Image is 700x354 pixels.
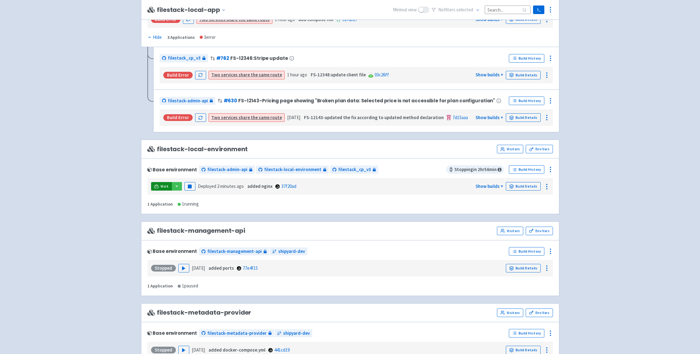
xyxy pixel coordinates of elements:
[264,166,321,173] span: filestack-local-environment
[476,16,503,22] a: Show builds +
[199,247,269,256] a: filestack-management-api
[209,265,234,271] strong: added ports
[506,264,541,272] a: Build Details
[375,72,389,78] a: 03c26ff
[161,184,169,189] span: Visit
[526,308,553,317] a: Env Vars
[147,309,251,316] span: filestack-metadata-provider
[163,72,193,78] div: Build Error
[506,113,541,122] a: Build Details
[151,182,172,191] a: Visit
[211,115,282,120] a: Two services share the same route
[330,166,378,174] a: filestack_cp_v3
[497,308,523,317] a: Visitors
[199,166,255,174] a: filestack-admin-api
[526,227,553,235] a: Env Vars
[207,248,262,255] span: filestack-management-api
[287,115,300,120] time: [DATE]
[298,16,333,22] strong: add compose file
[338,166,371,173] span: filestack_cp_v3
[275,16,295,22] time: 1 hour ago
[151,347,176,353] div: Stopped
[207,330,267,337] span: filestack-metadata-provider
[207,166,247,173] span: filestack-admin-api
[278,248,305,255] span: shipyard-dev
[509,247,544,256] a: Build History
[393,6,417,13] span: Minimal view
[509,165,544,174] a: Build History
[200,34,216,41] div: 3 error
[178,201,199,208] div: 1 running
[476,72,503,78] a: Show builds +
[526,145,553,153] a: Env Vars
[157,6,228,13] button: filestack-local-app
[287,72,307,78] time: 1 hour ago
[147,34,162,41] button: Hide
[211,72,282,78] a: Two services share the same route
[509,329,544,338] a: Build History
[230,56,288,61] span: FS-12346:Stripe update
[485,5,531,14] input: Search...
[168,97,208,104] span: filestack-admin-api
[476,115,503,120] a: Show builds +
[184,182,195,191] button: Pause
[178,264,189,272] button: Play
[509,97,544,105] a: Build History
[270,247,307,256] a: shipyard-dev
[283,330,310,337] span: shipyard-dev
[147,249,197,254] div: Base environment
[247,183,272,189] strong: added nginx
[147,167,197,172] div: Base environment
[209,347,265,353] strong: added docker-compose.yml
[178,283,198,290] div: 1 paused
[160,54,208,62] a: filestack_cp_v3
[224,97,237,104] a: #630
[238,98,495,103] span: FS-12143-Pricing page showing "Broken plan data: Selected price is not accessible for plan config...
[151,265,176,272] div: Stopped
[192,347,205,353] time: [DATE]
[199,16,270,22] a: Two services share the same route
[446,165,504,174] span: Stopping in 2 hr 56 min
[453,115,468,120] a: 7d15aaa
[533,5,544,14] a: Terminal
[198,183,244,189] span: Deployed
[147,146,248,153] span: filestack-local-environment
[199,329,274,338] a: filestack-metadata-provider
[192,265,205,271] time: [DATE]
[342,16,357,22] a: 32f6b27
[497,145,523,153] a: Visitors
[497,227,523,235] a: Visitors
[304,115,444,120] strong: FS-12143-updated the fix according to updated method declaration
[281,183,296,189] a: 37f20ad
[509,54,544,63] a: Build History
[216,55,229,61] a: #762
[438,6,473,13] span: No filter s
[243,265,258,271] a: 77e4f15
[168,55,201,62] span: filestack_cp_v3
[147,283,173,290] div: 1 Application
[456,7,473,13] span: selected
[274,347,290,353] a: 441cd19
[311,72,366,78] strong: FS-12348:update client file
[147,227,245,234] span: filestack-management-api
[476,183,503,189] a: Show builds +
[147,330,197,336] div: Base environment
[163,114,193,121] div: Build Error
[506,182,541,191] a: Build Details
[256,166,329,174] a: filestack-local-environment
[160,97,215,105] a: filestack-admin-api
[275,329,312,338] a: shipyard-dev
[167,34,195,41] div: 3 Applications
[147,201,173,208] div: 1 Application
[506,71,541,79] a: Build Details
[217,183,244,189] time: 2 minutes ago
